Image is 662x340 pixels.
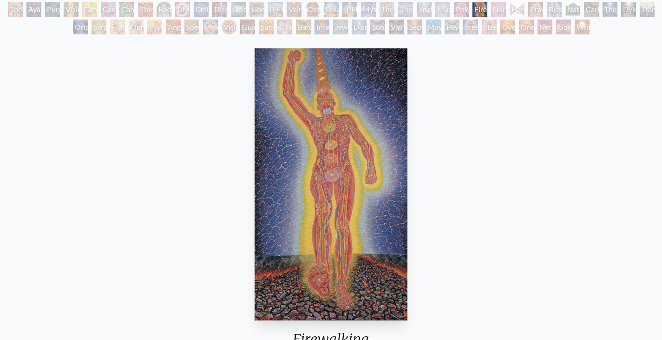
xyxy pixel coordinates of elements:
[445,20,459,34] div: Peyote Being
[268,2,283,17] div: [PERSON_NAME]
[26,2,41,17] div: Ayahuasca Visitation
[500,20,515,34] div: Oversoul
[491,2,506,17] div: Spirit Animates the Flesh
[175,2,190,17] div: DMT - The Spirit Molecule
[138,2,153,17] div: Third Eye Tears of Joy
[287,2,302,17] div: Vajra Guru
[259,20,274,34] div: Sunyata
[510,2,524,17] div: Hands that See
[324,2,339,17] div: Dalai Lama
[407,20,422,34] div: Secret Writing Being
[64,2,79,17] div: Vision Tree
[482,20,497,34] div: Steeplehead 2
[389,20,404,34] div: Vajra Being
[565,2,580,17] div: Nature of Mind
[231,2,246,17] div: Deities & Demons Drinking from the Milky Pool
[147,20,162,34] div: Psychomicrograph of a Fractal Paisley Cherub Feather Tip
[556,20,571,34] div: Godself
[417,2,432,17] div: Yogi & the Möbius Sphere
[463,20,478,34] div: Steeplehead 1
[547,2,562,17] div: Blessing Hand
[222,20,236,34] div: Vision [PERSON_NAME]
[333,20,348,34] div: Jewel Being
[166,20,181,34] div: Angel Skin
[519,20,534,34] div: One
[305,2,320,17] div: Cosmic [DEMOGRAPHIC_DATA]
[157,2,171,17] div: Body/Mind as a Vibratory Field of Energy
[203,20,218,34] div: Vision Crystal
[277,20,292,34] div: Cosmic Elf
[454,2,469,17] div: Power to the Peaceful
[472,2,487,17] div: Firewalking
[45,2,60,17] div: Purging
[603,2,617,17] div: The Soul Finds It's Way
[184,20,199,34] div: Spectral Lotus
[249,2,264,17] div: Liberation Through Seeing
[101,2,116,17] div: Cannabis Sutra
[398,2,413,17] div: Theologue
[537,20,552,34] div: Net of Being
[435,2,450,17] div: Mudra
[92,20,106,34] div: Seraphic Transport Docking on the Third Eye
[296,20,311,34] div: Bardo Being
[380,2,394,17] div: The Seer
[621,2,636,17] div: Dying
[370,20,385,34] div: Song of Vajra Being
[240,20,255,34] div: Guardian of Infinite Vision
[426,20,441,34] div: Mayan Being
[528,2,543,17] div: Praying Hands
[212,2,227,17] div: Dissectional Art for Tool's Lateralus CD
[342,2,357,17] div: [PERSON_NAME]
[352,20,367,34] div: Diamond Being
[194,2,209,17] div: Collective Vision
[119,2,134,17] div: Cannabacchus
[584,2,599,17] div: Caring
[82,2,97,17] div: Cannabis Mudra
[361,2,376,17] div: Mystic Eye
[129,20,144,34] div: Ophanic Eyelash
[315,20,329,34] div: Interbeing
[255,48,407,320] img: Firewalking-1985-Alex-Grey-watermarked.jpg
[110,20,125,34] div: Fractal Eyes
[575,20,590,34] div: White Light
[640,2,655,17] div: Transfiguration
[8,2,23,17] div: The Shulgins and their Alchemical Angels
[73,20,88,34] div: Original Face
